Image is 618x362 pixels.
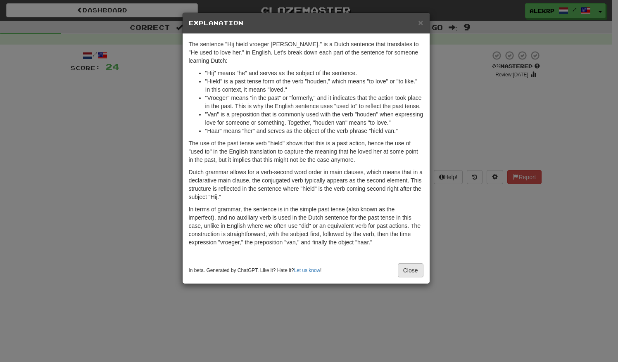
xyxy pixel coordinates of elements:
[205,94,423,110] li: "Vroeger" means "in the past" or "formerly," and it indicates that the action took place in the p...
[189,168,423,201] p: Dutch grammar allows for a verb-second word order in main clauses, which means that in a declarat...
[205,127,423,135] li: "Haar" means "her" and serves as the object of the verb phrase "hield van."
[205,110,423,127] li: "Van" is a preposition that is commonly used with the verb "houden" when expressing love for some...
[294,267,320,273] a: Let us know
[189,205,423,246] p: In terms of grammar, the sentence is in the simple past tense (also known as the imperfect), and ...
[189,139,423,164] p: The use of the past tense verb "hield" shows that this is a past action, hence the use of "used t...
[205,77,423,94] li: "Hield" is a past tense form of the verb "houden," which means "to love" or "to like." In this co...
[398,263,423,277] button: Close
[205,69,423,77] li: "Hij" means "he" and serves as the subject of the sentence.
[189,19,423,27] h5: Explanation
[189,267,322,274] small: In beta. Generated by ChatGPT. Like it? Hate it? !
[189,40,423,65] p: The sentence "Hij hield vroeger [PERSON_NAME]." is a Dutch sentence that translates to "He used t...
[418,18,423,27] span: ×
[418,18,423,27] button: Close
